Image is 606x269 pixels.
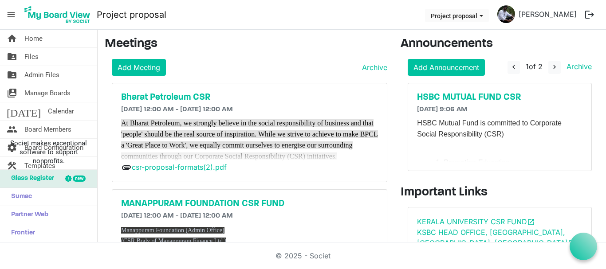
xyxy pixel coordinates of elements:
span: (CSR Body of Manappuram Finance Ltd.) [121,238,226,244]
span: switch_account [7,84,17,102]
span: Glass Register [7,170,54,187]
span: folder_shared [7,66,17,84]
span: 1 [526,62,529,71]
a: MANAPPURAM FOUNDATION CSR FUND [121,199,378,209]
span: home [7,30,17,47]
span: HSBC Mutual Fund is committed to Corporate Social Responsibility (CSR) [417,119,561,138]
a: [PERSON_NAME] [515,5,580,23]
img: My Board View Logo [22,4,93,26]
a: My Board View Logo [22,4,97,26]
a: Archive [358,62,387,73]
span: attachment [121,162,132,173]
a: Archive [563,62,592,71]
span: Calendar [48,102,74,120]
a: Project proposal [97,6,166,23]
span: of 2 [526,62,543,71]
button: logout [580,5,599,24]
button: navigate_next [548,61,561,74]
span: Manappuram Foundation (Admin Office) [121,227,224,234]
a: HSBC MUTUAL FUND CSR [417,92,582,103]
h3: Meetings [105,37,387,52]
button: Project proposal dropdownbutton [425,9,489,22]
button: navigate_before [508,61,520,74]
h6: [DATE] 12:00 AM - [DATE] 12:00 AM [121,212,378,220]
span: Home [24,30,43,47]
a: Bharat Petroleum CSR [121,92,378,103]
span: Manage Boards [24,84,71,102]
img: hSUB5Hwbk44obJUHC4p8SpJiBkby1CPMa6WHdO4unjbwNk2QqmooFCj6Eu6u6-Q6MUaBHHRodFmU3PnQOABFnA_thumb.png [497,5,515,23]
a: Add Announcement [408,59,485,76]
span: [DATE] 9:06 AM [417,106,468,113]
span: Societ makes exceptional software to support nonprofits. [4,139,93,165]
h6: [DATE] 12:00 AM - [DATE] 12:00 AM [121,105,378,114]
span: Files [24,48,39,66]
div: new [73,175,86,182]
a: Add Meeting [112,59,166,76]
span: open_in_new [527,218,535,226]
span: navigate_next [551,63,559,71]
span: At Bharat Petroleum, we strongly believe in the social responsibility of business and that 'peopl... [121,119,378,160]
span: open_in_new [568,239,576,247]
a: KERALA UNIVERSITY CSR FUNDopen_in_new [417,217,535,226]
span: people [7,121,17,138]
h3: Announcements [401,37,599,52]
span: Admin Files [24,66,59,84]
span: Board Members [24,121,71,138]
span: Partner Web [7,206,48,224]
span: folder_shared [7,48,17,66]
span: [DATE] [7,102,41,120]
a: csr-proposal-formats(2).pdf [132,163,227,172]
span: Sumac [7,188,32,206]
span: Frontier [7,224,35,242]
span: navigate_before [510,63,518,71]
h3: Important Links [401,185,599,200]
a: KSBC HEAD OFFICE, [GEOGRAPHIC_DATA],[GEOGRAPHIC_DATA], [GEOGRAPHIC_DATA]open_in_new [417,228,576,247]
span: menu [3,6,20,23]
a: © 2025 - Societ [275,251,331,260]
